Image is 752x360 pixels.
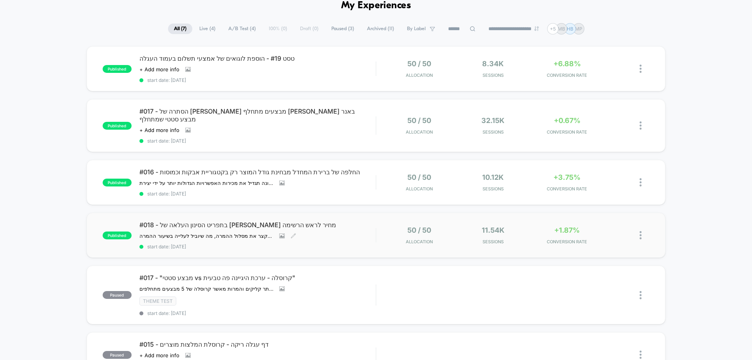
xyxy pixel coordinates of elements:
img: close [640,121,642,130]
span: + Add more info [139,66,179,72]
span: 50 / 50 [407,173,431,181]
span: ההשערה שלנו: אנו משערים כי העברת פילטר המחיר (טווח מחירים) לראש רשימת הסינון, תפשט את תהליך הסינו... [139,233,273,239]
span: CONVERSION RATE [532,72,602,78]
span: 8.34k [482,60,504,68]
span: By Label [407,26,426,32]
span: Allocation [406,186,433,192]
span: CONVERSION RATE [532,129,602,135]
span: #017 - "מבצע סטטי vs קרוסלה - ערכת היגיינה פה טבעית" [139,274,376,282]
span: published [103,65,132,73]
img: close [640,65,642,73]
span: +1.87% [554,226,580,234]
span: +6.88% [553,60,581,68]
span: #017 - הסתרה של [PERSON_NAME] מבצעים מתחלף [PERSON_NAME] באנר מבצע סטטי שמתחלף [139,107,376,123]
span: CONVERSION RATE [532,186,602,192]
span: #015 - דף עגלה ריקה - קרוסלת המלצות מוצרים [139,340,376,348]
p: HB [567,26,573,32]
span: start date: [DATE] [139,138,376,144]
span: 32.15k [481,116,504,125]
span: published [103,122,132,130]
span: start date: [DATE] [139,310,376,316]
span: 50 / 50 [407,116,431,125]
span: paused [103,351,132,359]
span: #018 - בתפריט הסינון העלאה של [PERSON_NAME] מחיר לראש הרשימה [139,221,376,229]
span: 50 / 50 [407,60,431,68]
span: 10.12k [482,173,504,181]
span: Live ( 4 ) [193,24,221,34]
span: 50 / 50 [407,226,431,234]
span: published [103,232,132,239]
span: Paused ( 3 ) [325,24,360,34]
span: + Add more info [139,127,179,133]
span: start date: [DATE] [139,244,376,250]
span: CONVERSION RATE [532,239,602,244]
div: + 5 [547,23,559,34]
img: close [640,178,642,186]
span: + Add more info [139,352,179,358]
span: Theme Test [139,297,176,306]
p: MB [558,26,565,32]
span: Sessions [458,186,528,192]
span: Sessions [458,129,528,135]
img: end [534,26,539,31]
span: השערה שלנו: הצגת מבצע יחיד סטטי של "ערכת היגיינה פה טבעית ב-170 ש"ח" תניב יותר קליקים והמרות מאשר... [139,286,273,292]
img: close [640,291,642,299]
span: טסט #19 - הוספת לוגואים של אמצעי תשלום בעמוד העגלה [139,54,376,62]
span: A/B Test ( 4 ) [222,24,262,34]
span: #016 - החלפה של ברירת המחדל מבחינת גודל המוצר רק בקטגוריית אבקות וכמוסות [139,168,376,176]
img: close [640,231,642,239]
span: Archived ( 11 ) [361,24,400,34]
span: 11.54k [482,226,504,234]
span: start date: [DATE] [139,77,376,83]
span: Allocation [406,239,433,244]
span: ההשערה שלנו: שינוי סדר הצגת אפשרויות המחיר כך שהאופציה השנייה תהיה הראשונה תגדיל את מכירות האפשרו... [139,180,273,186]
img: close [640,351,642,359]
span: Sessions [458,72,528,78]
span: Allocation [406,129,433,135]
span: +0.67% [554,116,580,125]
span: start date: [DATE] [139,191,376,197]
span: Sessions [458,239,528,244]
span: paused [103,291,132,299]
span: All ( 7 ) [168,24,192,34]
p: MP [575,26,582,32]
span: Allocation [406,72,433,78]
span: published [103,179,132,186]
span: +3.75% [553,173,580,181]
